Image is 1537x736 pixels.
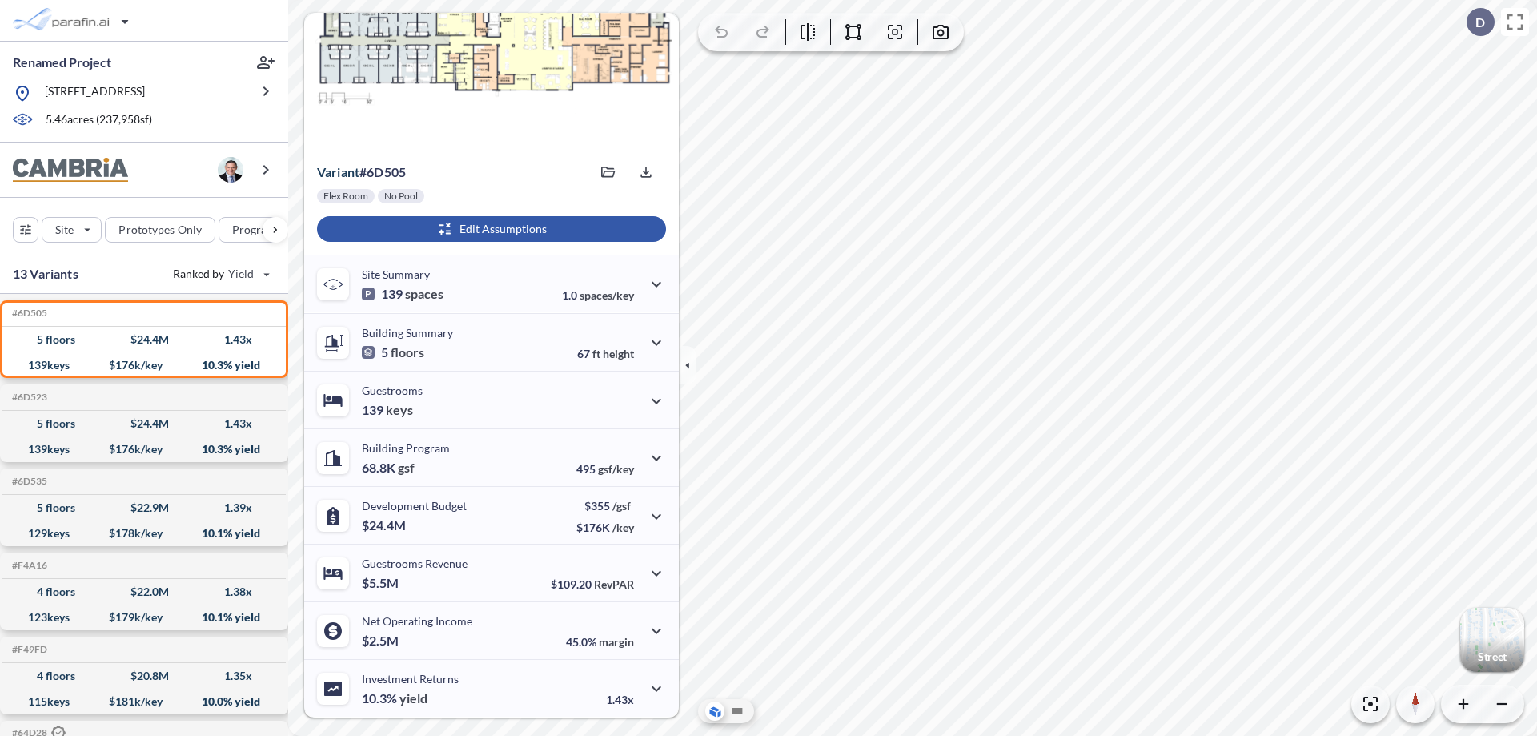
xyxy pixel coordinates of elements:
[1460,608,1524,672] button: Switcher ImageStreet
[362,499,467,513] p: Development Budget
[362,384,423,397] p: Guestrooms
[362,614,472,628] p: Net Operating Income
[362,326,453,340] p: Building Summary
[580,288,634,302] span: spaces/key
[576,499,634,513] p: $355
[705,702,724,721] button: Aerial View
[219,217,305,243] button: Program
[9,560,47,571] h5: Click to copy the code
[362,267,430,281] p: Site Summary
[391,344,424,360] span: floors
[362,286,443,302] p: 139
[218,157,243,183] img: user logo
[592,347,600,360] span: ft
[55,222,74,238] p: Site
[42,217,102,243] button: Site
[9,392,47,403] h5: Click to copy the code
[594,577,634,591] span: RevPAR
[362,517,408,533] p: $24.4M
[362,344,424,360] p: 5
[13,158,128,183] img: BrandImage
[362,672,459,686] p: Investment Returns
[1460,608,1524,672] img: Switcher Image
[576,462,634,476] p: 495
[362,575,401,591] p: $5.5M
[105,217,215,243] button: Prototypes Only
[9,476,47,487] h5: Click to copy the code
[599,635,634,649] span: margin
[612,521,634,534] span: /key
[612,499,631,513] span: /gsf
[386,402,413,418] span: keys
[9,308,47,319] h5: Click to copy the code
[317,216,666,242] button: Edit Assumptions
[606,693,634,706] p: 1.43x
[551,577,634,591] p: $109.20
[45,83,145,103] p: [STREET_ADDRESS]
[603,347,634,360] span: height
[160,261,280,287] button: Ranked by Yield
[398,460,415,476] span: gsf
[13,264,78,284] p: 13 Variants
[228,266,255,282] span: Yield
[362,441,450,455] p: Building Program
[118,222,202,238] p: Prototypes Only
[576,521,634,534] p: $176K
[562,288,634,302] p: 1.0
[566,635,634,649] p: 45.0%
[46,111,152,129] p: 5.46 acres ( 237,958 sf)
[598,462,634,476] span: gsf/key
[362,460,415,476] p: 68.8K
[362,402,413,418] p: 139
[323,190,368,203] p: Flex Room
[577,347,634,360] p: 67
[232,222,277,238] p: Program
[399,690,427,706] span: yield
[1475,15,1485,30] p: D
[405,286,443,302] span: spaces
[317,164,406,180] p: # 6d505
[362,633,401,649] p: $2.5M
[1478,650,1507,663] p: Street
[317,164,359,179] span: Variant
[728,702,747,721] button: Site Plan
[9,644,47,655] h5: Click to copy the code
[13,54,111,71] p: Renamed Project
[384,190,418,203] p: No Pool
[362,690,427,706] p: 10.3%
[362,557,468,570] p: Guestrooms Revenue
